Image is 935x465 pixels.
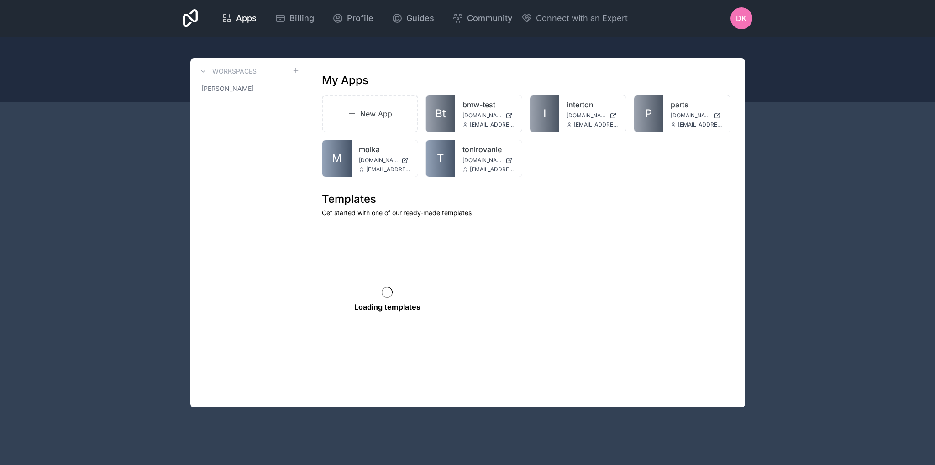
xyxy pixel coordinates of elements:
[574,121,619,128] span: [EMAIL_ADDRESS][DOMAIN_NAME]
[462,144,515,155] a: tonirovanie
[467,12,512,25] span: Community
[198,66,257,77] a: Workspaces
[437,151,444,166] span: T
[521,12,628,25] button: Connect with an Expert
[435,106,446,121] span: Bt
[567,99,619,110] a: interton
[366,166,411,173] span: [EMAIL_ADDRESS][DOMAIN_NAME]
[289,12,314,25] span: Billing
[406,12,434,25] span: Guides
[462,112,502,119] span: [DOMAIN_NAME]
[322,73,368,88] h1: My Apps
[567,112,619,119] a: [DOMAIN_NAME]
[462,157,502,164] span: [DOMAIN_NAME]
[201,84,254,93] span: [PERSON_NAME]
[671,112,723,119] a: [DOMAIN_NAME]
[671,112,710,119] span: [DOMAIN_NAME]
[671,99,723,110] a: parts
[536,12,628,25] span: Connect with an Expert
[530,95,559,132] a: I
[445,8,520,28] a: Community
[634,95,663,132] a: P
[332,151,342,166] span: M
[645,106,652,121] span: P
[426,140,455,177] a: T
[736,13,746,24] span: DK
[426,95,455,132] a: Bt
[543,106,546,121] span: I
[322,208,730,217] p: Get started with one of our ready-made templates
[462,99,515,110] a: bmw-test
[268,8,321,28] a: Billing
[678,121,723,128] span: [EMAIL_ADDRESS][DOMAIN_NAME]
[354,301,420,312] p: Loading templates
[322,140,352,177] a: M
[462,157,515,164] a: [DOMAIN_NAME]
[214,8,264,28] a: Apps
[347,12,373,25] span: Profile
[322,95,419,132] a: New App
[359,157,398,164] span: [DOMAIN_NAME]
[470,121,515,128] span: [EMAIL_ADDRESS][DOMAIN_NAME]
[359,157,411,164] a: [DOMAIN_NAME]
[567,112,606,119] span: [DOMAIN_NAME]
[236,12,257,25] span: Apps
[322,192,730,206] h1: Templates
[384,8,441,28] a: Guides
[212,67,257,76] h3: Workspaces
[359,144,411,155] a: moika
[462,112,515,119] a: [DOMAIN_NAME]
[470,166,515,173] span: [EMAIL_ADDRESS][DOMAIN_NAME]
[198,80,299,97] a: [PERSON_NAME]
[325,8,381,28] a: Profile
